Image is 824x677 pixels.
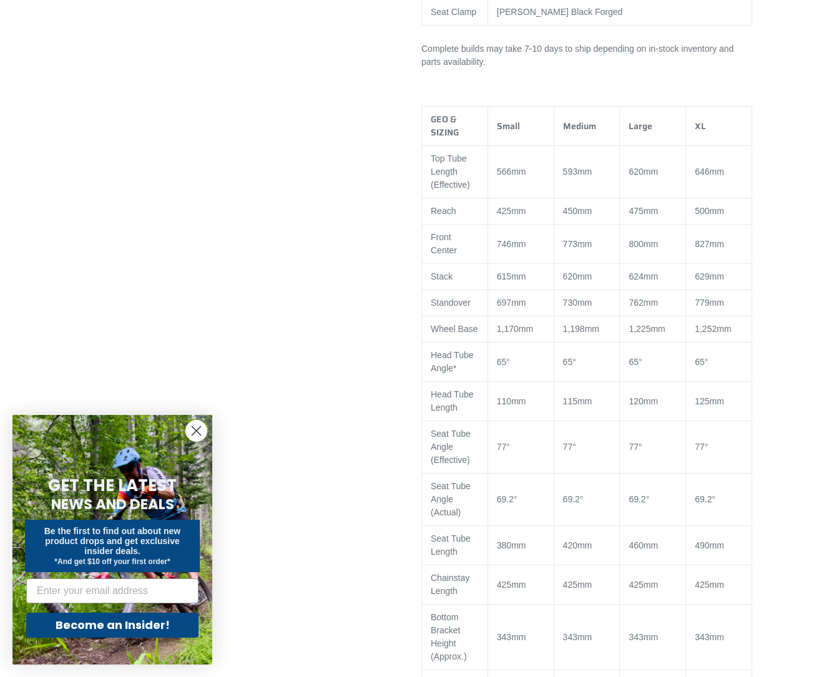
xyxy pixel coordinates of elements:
th: Small [488,107,554,146]
td: 115mm [554,382,620,421]
td: 425mm [488,565,554,605]
input: Enter your email address [26,578,199,603]
td: 110mm [488,382,554,421]
td: 425mm [686,565,752,605]
td: 425mm [488,198,554,225]
td: Head Tube Length [422,382,488,421]
span: GET THE LATEST [48,474,177,497]
td: Top Tube Length (Effective) [422,146,488,198]
td: 77° [620,421,686,474]
td: 566mm [488,146,554,198]
td: 762mm [620,290,686,316]
td: 425mm [554,565,620,605]
td: 773mm [554,225,620,264]
td: 425mm [620,565,686,605]
th: Medium [554,107,620,146]
span: Be the first to find out about new product drops and get exclusive insider deals. [44,526,181,556]
td: 343mm [686,605,752,670]
td: 475mm [620,198,686,225]
td: Chainstay Length [422,565,488,605]
td: 593mm [554,146,620,198]
td: 746mm [488,225,554,264]
p: Complete builds may take 7-10 days to ship depending on in-stock inventory and parts availability. [421,42,752,69]
td: 800mm [620,225,686,264]
td: Stack [422,264,488,290]
td: 500mm [686,198,752,225]
td: 65° [488,343,554,382]
td: 620mm [554,264,620,290]
td: 615mm [488,264,554,290]
td: 490mm [686,526,752,565]
td: 629mm [686,264,752,290]
span: *And get $10 off your first order* [54,557,170,566]
td: 730mm [554,290,620,316]
td: 69.2° [620,474,686,526]
td: 69.2° [686,474,752,526]
td: 779mm [686,290,752,316]
td: 380mm [488,526,554,565]
td: 77° [488,421,554,474]
td: 1,198mm [554,316,620,343]
td: 69.2° [554,474,620,526]
td: 450mm [554,198,620,225]
td: 624mm [620,264,686,290]
th: XL [686,107,752,146]
td: 343mm [488,605,554,670]
th: GEO & SIZING [422,107,488,146]
td: Standover [422,290,488,316]
td: 65° [686,343,752,382]
td: 1,170mm [488,316,554,343]
button: Close dialog [185,420,207,442]
td: Seat Tube Length [422,526,488,565]
td: 460mm [620,526,686,565]
td: 65° [620,343,686,382]
td: Front Center [422,225,488,264]
td: Seat Tube Angle (Effective) [422,421,488,474]
span: NEWS AND DEALS [51,494,174,514]
td: 420mm [554,526,620,565]
td: Bottom Bracket Height (Approx.) [422,605,488,670]
td: Head Tube Angle* [422,343,488,382]
th: Large [620,107,686,146]
td: Seat Tube Angle (Actual) [422,474,488,526]
td: 620mm [620,146,686,198]
td: 125mm [686,382,752,421]
td: 827mm [686,225,752,264]
button: Become an Insider! [26,613,199,638]
td: 343mm [554,605,620,670]
td: 65° [554,343,620,382]
td: 77° [554,421,620,474]
td: 1,252mm [686,316,752,343]
td: Wheel Base [422,316,488,343]
td: Reach [422,198,488,225]
td: 120mm [620,382,686,421]
td: 646mm [686,146,752,198]
td: 343mm [620,605,686,670]
td: 77° [686,421,752,474]
td: 697mm [488,290,554,316]
td: 69.2° [488,474,554,526]
td: 1,225mm [620,316,686,343]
